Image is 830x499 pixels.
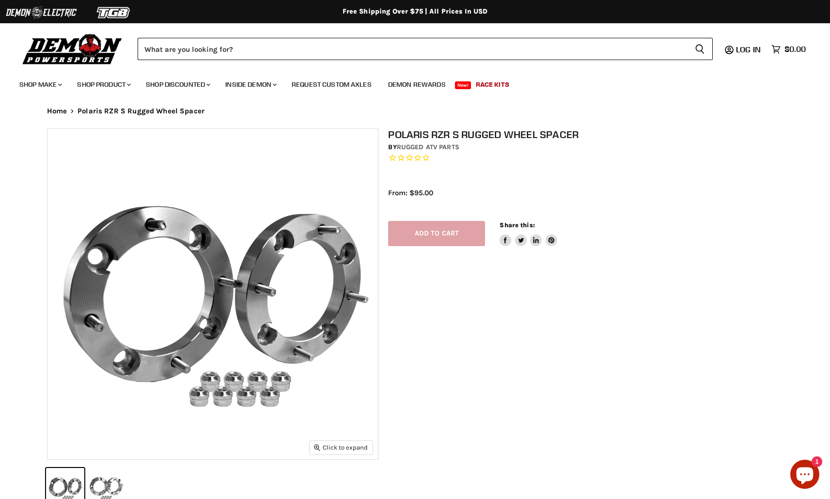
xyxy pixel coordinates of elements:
[388,153,793,163] span: Rated 0.0 out of 5 stars 0 reviews
[78,3,150,22] img: TGB Logo 2
[138,38,713,60] form: Product
[5,3,78,22] img: Demon Electric Logo 2
[736,45,761,54] span: Log in
[469,75,517,94] a: Race Kits
[388,142,793,153] div: by
[70,75,137,94] a: Shop Product
[784,45,806,54] span: $0.00
[500,221,534,229] span: Share this:
[19,31,125,66] img: Demon Powersports
[47,129,378,459] img: Polaris RZR S Rugged Wheel Spacer
[787,460,822,491] inbox-online-store-chat: Shopify online store chat
[500,221,557,247] aside: Share this:
[397,143,459,151] a: Rugged ATV Parts
[284,75,379,94] a: Request Custom Axles
[139,75,216,94] a: Shop Discounted
[138,38,687,60] input: Search
[12,75,68,94] a: Shop Make
[47,107,67,115] a: Home
[218,75,282,94] a: Inside Demon
[28,107,803,115] nav: Breadcrumbs
[12,71,803,94] ul: Main menu
[767,42,811,56] a: $0.00
[381,75,453,94] a: Demon Rewards
[78,107,204,115] span: Polaris RZR S Rugged Wheel Spacer
[687,38,713,60] button: Search
[314,444,368,451] span: Click to expand
[310,441,373,454] button: Click to expand
[388,128,793,140] h1: Polaris RZR S Rugged Wheel Spacer
[732,45,767,54] a: Log in
[455,81,471,89] span: New!
[388,188,433,197] span: From: $95.00
[28,7,803,16] div: Free Shipping Over $75 | All Prices In USD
